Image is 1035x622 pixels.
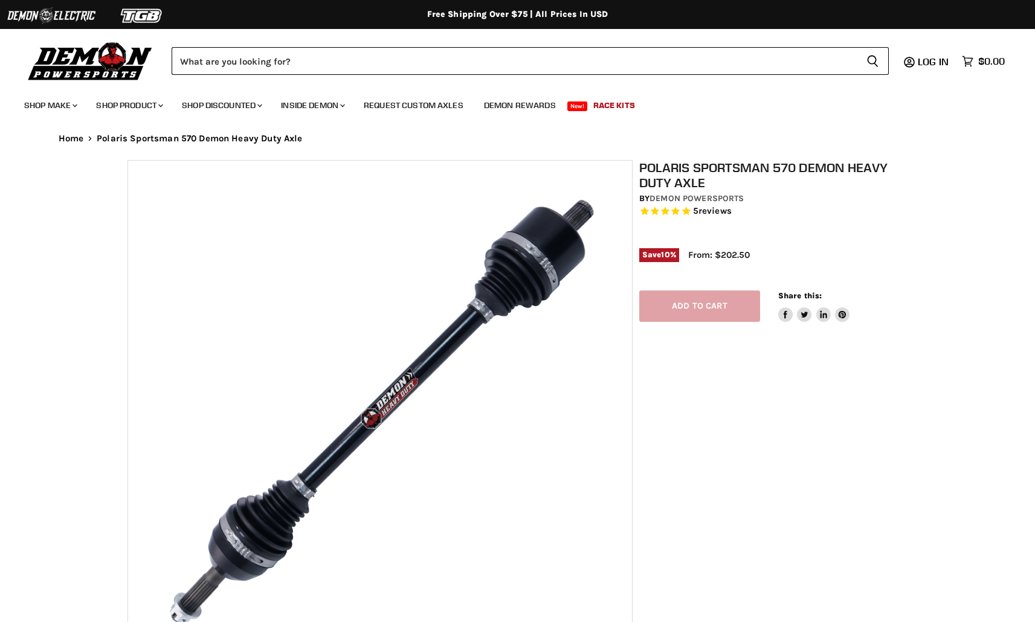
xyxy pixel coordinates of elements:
[172,47,857,75] input: Search
[34,9,1001,20] div: Free Shipping Over $75 | All Prices In USD
[978,56,1005,67] span: $0.00
[87,93,170,118] a: Shop Product
[912,56,956,67] a: Log in
[584,93,644,118] a: Race Kits
[172,47,889,75] form: Product
[173,93,269,118] a: Shop Discounted
[24,39,156,82] img: Demon Powersports
[698,206,732,217] span: reviews
[650,193,744,204] a: Demon Powersports
[97,133,302,144] span: Polaris Sportsman 570 Demon Heavy Duty Axle
[59,133,84,144] a: Home
[918,56,949,68] span: Log in
[778,291,822,300] span: Share this:
[6,4,97,27] img: Demon Electric Logo 2
[693,206,732,217] span: 5 reviews
[778,290,850,322] aside: Share this:
[15,88,1002,118] ul: Main menu
[15,93,85,118] a: Shop Make
[688,249,750,260] span: From: $202.50
[272,93,352,118] a: Inside Demon
[661,250,669,259] span: 10
[639,248,679,261] span: Save %
[639,205,915,218] span: Rated 5.0 out of 5 stars 5 reviews
[355,93,472,118] a: Request Custom Axles
[567,101,588,111] span: New!
[475,93,565,118] a: Demon Rewards
[639,160,915,190] h1: Polaris Sportsman 570 Demon Heavy Duty Axle
[956,53,1011,70] a: $0.00
[34,133,1001,144] nav: Breadcrumbs
[857,47,889,75] button: Search
[639,192,915,205] div: by
[97,4,187,27] img: TGB Logo 2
